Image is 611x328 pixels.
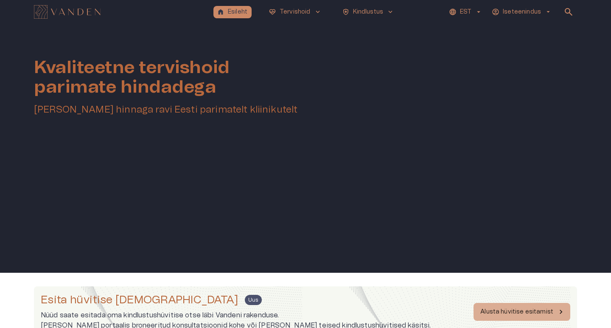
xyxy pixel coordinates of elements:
[34,5,101,19] img: Vanden logo
[544,8,552,16] span: arrow_drop_down
[503,8,541,17] p: Iseteenindus
[339,6,398,18] button: health_and_safetyKindlustuskeyboard_arrow_down
[34,6,210,18] a: Navigate to homepage
[460,8,471,17] p: EST
[342,8,350,16] span: health_and_safety
[314,8,322,16] span: keyboard_arrow_down
[280,8,311,17] p: Tervishoid
[265,6,325,18] button: ecg_heartTervishoidkeyboard_arrow_down
[269,8,276,16] span: ecg_heart
[245,296,261,304] span: Uus
[480,308,553,317] p: Alusta hüvitise esitamist
[448,6,484,18] button: EST
[41,310,431,320] p: Nüüd saate esitada oma kindlustushüvitise otse läbi Vandeni rakenduse.
[41,293,238,307] h4: Esita hüvitise [DEMOGRAPHIC_DATA]
[228,8,247,17] p: Esileht
[353,8,384,17] p: Kindlustus
[387,8,394,16] span: keyboard_arrow_down
[560,3,577,20] button: open search modal
[213,6,252,18] button: homeEsileht
[474,303,570,321] button: Alusta hüvitise esitamist
[563,7,574,17] span: search
[217,8,224,16] span: home
[490,6,553,18] button: Iseteenindusarrow_drop_down
[34,58,309,97] h1: Kvaliteetne tervishoid parimate hindadega
[34,104,309,116] h5: [PERSON_NAME] hinnaga ravi Eesti parimatelt kliinikutelt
